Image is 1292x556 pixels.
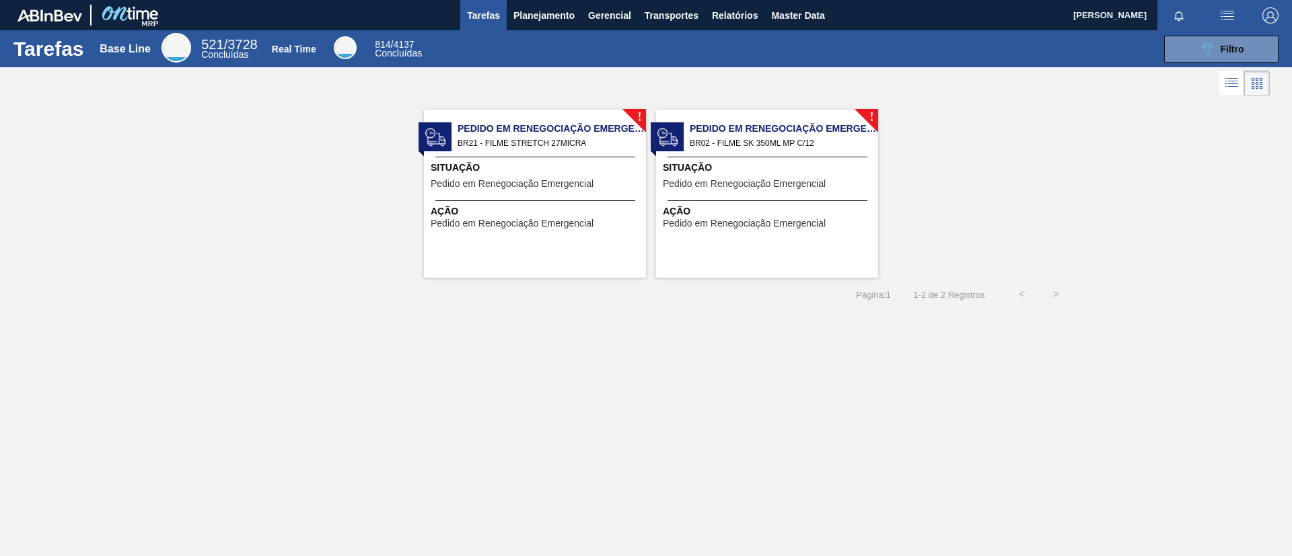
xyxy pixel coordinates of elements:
[1244,71,1270,96] div: Visão em Cards
[771,7,824,24] span: Master Data
[1219,7,1235,24] img: userActions
[513,7,575,24] span: Planejamento
[645,7,698,24] span: Transportes
[100,43,151,55] div: Base Line
[856,290,890,300] span: Página : 1
[272,44,316,54] div: Real Time
[712,7,758,24] span: Relatórios
[657,127,678,147] img: status
[663,204,875,219] span: Ação
[334,36,357,59] div: Real Time
[458,136,635,151] span: BR21 - FILME STRETCH 27MICRA
[201,39,257,59] div: Base Line
[1039,278,1073,311] button: >
[467,7,500,24] span: Tarefas
[431,179,594,189] span: Pedido em Renegociação Emergencial
[588,7,631,24] span: Gerencial
[431,161,643,175] span: Situação
[690,136,867,151] span: BR02 - FILME SK 350ML MP C/12
[425,127,445,147] img: status
[663,161,875,175] span: Situação
[431,204,643,219] span: Ação
[375,40,422,58] div: Real Time
[1262,7,1279,24] img: Logout
[431,219,594,229] span: Pedido em Renegociação Emergencial
[663,179,826,189] span: Pedido em Renegociação Emergencial
[1219,71,1244,96] div: Visão em Lista
[375,39,390,50] span: 814
[637,112,641,122] span: !
[375,39,414,50] span: / 4137
[1164,36,1279,63] button: Filtro
[1221,44,1244,54] span: Filtro
[1005,278,1039,311] button: <
[911,290,985,300] span: 1 - 2 de 2 Registros
[201,37,223,52] span: 521
[690,122,878,136] span: Pedido em Renegociação Emergencial
[17,9,82,22] img: TNhmsLtSVTkK8tSr43FrP2fwEKptu5GPRR3wAAAABJRU5ErkJggg==
[201,37,257,52] span: / 3728
[663,219,826,229] span: Pedido em Renegociação Emergencial
[458,122,646,136] span: Pedido em Renegociação Emergencial
[161,33,191,63] div: Base Line
[201,49,248,60] span: Concluídas
[375,48,422,58] span: Concluídas
[1157,6,1200,25] button: Notificações
[13,41,84,56] h1: Tarefas
[869,112,873,122] span: !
